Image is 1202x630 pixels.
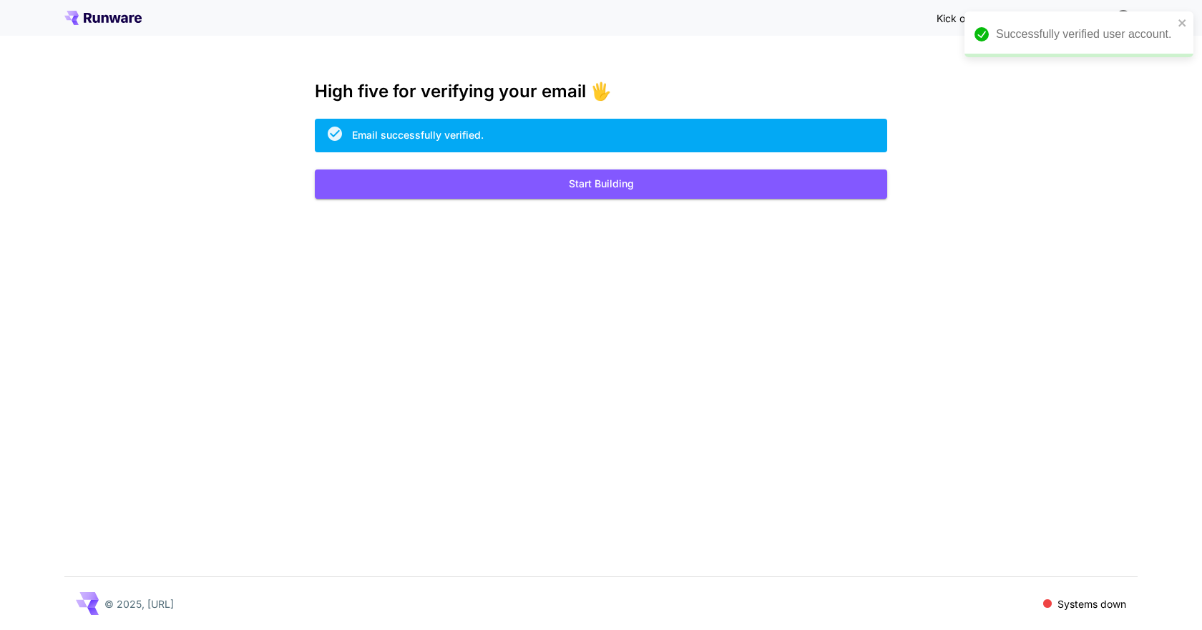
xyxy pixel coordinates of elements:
span: Kick off with [937,12,994,24]
h3: High five for verifying your email 🖐️ [315,82,887,102]
p: © 2025, [URL] [104,596,174,611]
p: Systems down [1057,596,1126,611]
div: Email successfully verified. [352,127,484,142]
button: Start Building [315,169,887,199]
button: close [1178,17,1188,29]
div: Successfully verified user account. [996,26,1173,43]
button: In order to qualify for free credit, you need to sign up with a business email address and click ... [1109,3,1138,31]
